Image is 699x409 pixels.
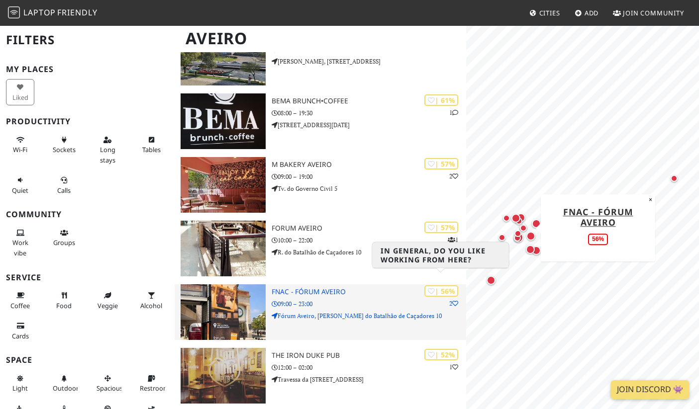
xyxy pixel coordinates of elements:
span: Outdoor area [53,384,79,393]
span: Long stays [100,145,115,164]
h3: The Iron Duke Pub [272,351,466,360]
a: LaptopFriendly LaptopFriendly [8,4,98,22]
p: 12:00 – 02:00 [272,363,466,372]
button: Spacious [94,370,122,397]
p: 09:00 – 19:00 [272,172,466,181]
h3: M Bakery Aveiro [272,161,466,169]
span: Cities [539,8,560,17]
p: 1 [449,108,458,117]
button: Calls [50,172,78,198]
span: Alcohol [140,301,162,310]
span: Quiet [12,186,28,195]
p: 1 [449,362,458,372]
button: Restroom [137,370,165,397]
p: 1 2 1 [440,235,458,254]
button: Close popup [646,194,655,205]
div: 56% [588,234,608,245]
p: [STREET_ADDRESS][DATE] [272,120,466,130]
a: The Iron Duke Pub | 52% 1 The Iron Duke Pub 12:00 – 02:00 Travessa da [STREET_ADDRESS] [175,348,466,404]
button: Outdoor [50,370,78,397]
img: LaptopFriendly [8,6,20,18]
button: Quiet [6,172,34,198]
button: Tables [137,132,165,158]
img: M Bakery Aveiro [181,157,266,213]
span: Credit cards [12,331,29,340]
div: Map marker [517,222,529,234]
div: | 52% [424,349,458,360]
img: The Iron Duke Pub [181,348,266,404]
h3: Service [6,273,169,282]
h3: Forum Aveiro [272,224,466,233]
div: Map marker [511,231,525,245]
p: Tv. do Governo Civil 5 [272,184,466,193]
button: Coffee [6,287,34,314]
div: Map marker [524,243,537,256]
a: Add [571,4,603,22]
div: Map marker [511,232,523,244]
button: Groups [50,225,78,251]
h3: In general, do you like working from here? [373,243,509,268]
span: Stable Wi-Fi [13,145,27,154]
h3: Community [6,210,169,219]
a: M Bakery Aveiro | 57% 2 M Bakery Aveiro 09:00 – 19:00 Tv. do Governo Civil 5 [175,157,466,213]
span: Group tables [53,238,75,247]
p: 2 [449,171,458,181]
p: 08:00 – 19:30 [272,108,466,118]
div: | 57% [424,158,458,169]
div: | 61% [424,94,458,106]
h3: My Places [6,65,169,74]
a: Forum Aveiro | 57% 121 Forum Aveiro 10:00 – 22:00 R. do Batalhão de Caçadores 10 [175,221,466,276]
a: Fnac - Fórum Aveiro | 56% 2 Fnac - Fórum Aveiro 09:00 – 23:00 Fórum Aveiro, [PERSON_NAME] do Bata... [175,284,466,340]
div: | 57% [424,222,458,233]
img: Fnac - Fórum Aveiro [181,284,266,340]
div: Map marker [517,221,529,233]
span: Add [585,8,599,17]
button: Wi-Fi [6,132,34,158]
button: Light [6,370,34,397]
span: Natural light [12,384,28,393]
div: Map marker [513,215,525,227]
div: Map marker [485,274,498,287]
a: Fnac - Fórum Aveiro [563,206,633,228]
p: 2 [449,299,458,308]
div: Map marker [496,232,508,244]
p: Fórum Aveiro, [PERSON_NAME] do Batalhão de Caçadores 10 [272,311,466,321]
span: Coffee [10,301,30,310]
p: 10:00 – 22:00 [272,236,466,245]
h3: Productivity [6,117,169,126]
h3: BEMA brunch•coffee [272,97,466,105]
span: Video/audio calls [57,186,71,195]
div: Map marker [668,172,680,184]
button: Sockets [50,132,78,158]
span: Laptop [23,7,56,18]
span: Veggie [98,301,118,310]
div: Map marker [530,244,543,257]
h3: Fnac - Fórum Aveiro [272,288,466,296]
h2: Filters [6,25,169,55]
p: Travessa da [STREET_ADDRESS] [272,375,466,384]
p: 09:00 – 23:00 [272,299,466,309]
div: Map marker [512,228,524,240]
span: People working [12,238,28,257]
a: BEMA brunch•coffee | 61% 1 BEMA brunch•coffee 08:00 – 19:30 [STREET_ADDRESS][DATE] [175,93,466,149]
a: Join Community [609,4,688,22]
div: Map marker [500,212,512,224]
p: R. do Batalhão de Caçadores 10 [272,247,466,257]
span: Food [56,301,72,310]
button: Work vibe [6,225,34,261]
button: Food [50,287,78,314]
span: Power sockets [53,145,76,154]
button: Alcohol [137,287,165,314]
span: Restroom [140,384,169,393]
button: Long stays [94,132,122,168]
h3: Space [6,355,169,365]
h1: Aveiro [178,25,464,52]
img: BEMA brunch•coffee [181,93,266,149]
span: Friendly [57,7,97,18]
div: Map marker [524,230,537,243]
a: Cities [525,4,564,22]
img: Forum Aveiro [181,221,266,276]
button: Veggie [94,287,122,314]
div: Map marker [514,211,527,224]
span: Spacious [97,384,123,393]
